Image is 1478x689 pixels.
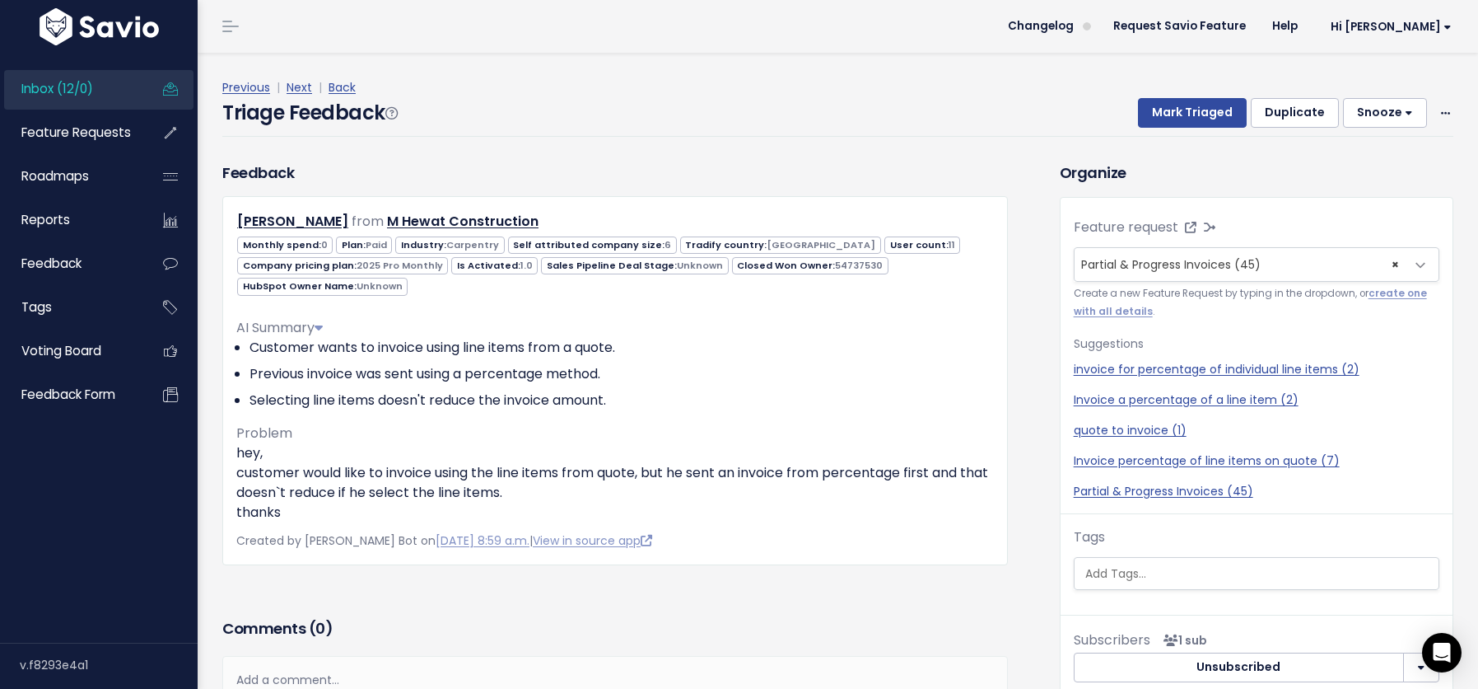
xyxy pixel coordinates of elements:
[366,238,387,251] span: Paid
[680,237,881,254] span: Tradify country:
[1259,14,1311,39] a: Help
[767,238,875,251] span: [GEOGRAPHIC_DATA]
[1074,391,1439,409] a: Invoice a percentage of a line item (2)
[321,238,328,251] span: 0
[884,237,960,254] span: User count:
[21,211,70,228] span: Reports
[21,386,115,403] span: Feedback form
[236,443,994,523] p: hey, customer would like to invoice using the line items from quote, but he sent an invoice from ...
[1251,98,1339,128] button: Duplicate
[1008,21,1074,32] span: Changelog
[1081,256,1261,273] span: Partial & Progress Invoices (45)
[387,212,539,231] a: M Hewat Construction
[21,124,131,141] span: Feature Requests
[1074,334,1439,354] p: Suggestions
[21,255,82,272] span: Feedback
[21,80,93,97] span: Inbox (12/0)
[541,257,728,274] span: Sales Pipeline Deal Stage:
[315,79,325,96] span: |
[1074,630,1150,649] span: Subscribers
[357,259,443,272] span: 2025 Pro Monthly
[4,288,137,326] a: Tags
[20,644,198,687] div: v.f8293e4a1
[1311,14,1465,40] a: Hi [PERSON_NAME]
[1074,653,1404,682] button: Unsubscribed
[249,391,994,410] li: Selecting line items doesn't reduce the invoice amount.
[237,257,448,274] span: Company pricing plan:
[236,532,652,549] span: Created by [PERSON_NAME] Bot on |
[21,298,52,316] span: Tags
[273,79,283,96] span: |
[533,532,652,549] a: View in source app
[1331,21,1452,33] span: Hi [PERSON_NAME]
[1100,14,1259,39] a: Request Savio Feature
[21,167,89,185] span: Roadmaps
[1074,218,1178,237] label: Feature request
[1074,285,1439,321] small: Create a new Feature Request by typing in the dropdown, or .
[664,238,671,251] span: 6
[4,157,137,195] a: Roadmaps
[357,279,403,293] span: Unknown
[222,162,294,184] h3: Feedback
[1138,98,1247,128] button: Mark Triaged
[35,8,163,45] img: logo-white.9d6f32f41409.svg
[1157,632,1207,649] span: <p><strong>Subscribers</strong><br><br> - Carolina Salcedo Claramunt<br> </p>
[1074,361,1439,378] a: invoice for percentage of individual line items (2)
[1074,422,1439,439] a: quote to invoice (1)
[287,79,312,96] a: Next
[1422,633,1462,673] div: Open Intercom Messenger
[1343,98,1427,128] button: Snooze
[222,617,1008,640] h3: Comments ( )
[508,237,677,254] span: Self attributed company size:
[395,237,504,254] span: Industry:
[1392,248,1399,281] span: ×
[237,278,408,295] span: HubSpot Owner Name:
[520,259,533,272] span: 1.0
[732,257,888,274] span: Closed Won Owner:
[835,259,883,272] span: 54737530
[4,114,137,152] a: Feature Requests
[446,238,499,251] span: Carpentry
[4,245,137,283] a: Feedback
[352,212,384,231] span: from
[329,79,356,96] a: Back
[249,338,994,358] li: Customer wants to invoice using line items from a quote.
[236,424,292,443] span: Problem
[222,79,270,96] a: Previous
[236,318,323,337] span: AI Summary
[237,212,348,231] a: [PERSON_NAME]
[1074,527,1105,547] label: Tags
[1074,452,1439,470] a: Invoice percentage of line items on quote (7)
[336,237,392,254] span: Plan:
[1074,483,1439,500] a: Partial & Progress Invoices (45)
[436,532,529,549] a: [DATE] 8:59 a.m.
[1060,162,1453,184] h3: Organize
[451,257,538,274] span: Is Activated:
[4,201,137,239] a: Reports
[677,259,723,272] span: Unknown
[222,98,397,128] h4: Triage Feedback
[237,237,333,254] span: Monthly spend:
[315,618,325,639] span: 0
[4,70,137,108] a: Inbox (12/0)
[4,376,137,414] a: Feedback form
[4,332,137,370] a: Voting Board
[1074,287,1427,317] a: create one with all details
[249,364,994,384] li: Previous invoice was sent using a percentage method.
[21,342,101,359] span: Voting Board
[1079,565,1455,583] input: Add Tags...
[949,238,955,251] span: 11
